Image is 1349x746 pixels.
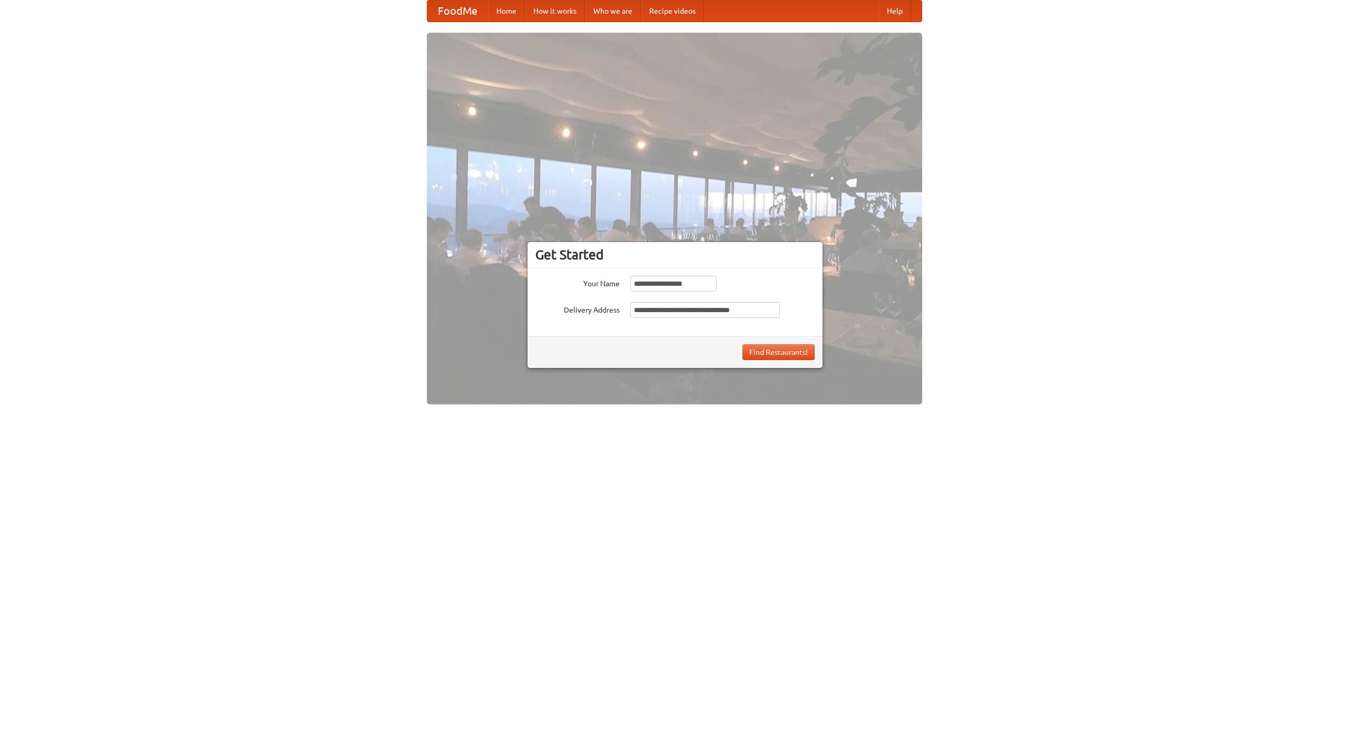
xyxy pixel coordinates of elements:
h3: Get Started [535,247,815,263]
label: Your Name [535,276,620,289]
a: Home [488,1,525,22]
button: Find Restaurants! [742,344,815,360]
a: Recipe videos [641,1,704,22]
a: FoodMe [427,1,488,22]
a: Who we are [585,1,641,22]
a: Help [878,1,911,22]
label: Delivery Address [535,302,620,315]
a: How it works [525,1,585,22]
